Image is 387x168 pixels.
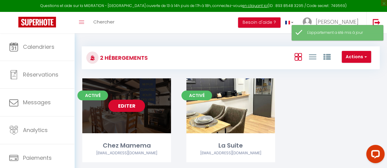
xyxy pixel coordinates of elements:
button: Actions [342,51,371,63]
a: ... [PERSON_NAME] [298,12,366,33]
span: Réservations [23,71,58,78]
span: Calendriers [23,43,54,51]
span: Activé [77,91,108,100]
h3: 2 Hébergements [99,51,148,65]
div: Airbnb [186,150,275,156]
span: Chercher [93,19,114,25]
span: Analytics [23,126,48,134]
a: Vue en Box [294,52,302,62]
div: L'appartement a été mis à jour [307,30,377,36]
div: Airbnb [82,150,171,156]
a: Vue en Liste [309,52,316,62]
img: logout [373,19,380,26]
span: Paiements [23,154,52,162]
a: Vue par Groupe [323,52,330,62]
span: [PERSON_NAME] [316,18,359,26]
img: Super Booking [18,17,56,27]
a: Editer [212,100,249,112]
div: La Suite [186,141,275,150]
a: en cliquant ici [242,3,268,8]
div: Chez Mamema [82,141,171,150]
iframe: LiveChat chat widget [361,142,387,168]
span: Messages [23,98,51,106]
a: Chercher [89,12,119,33]
button: Besoin d'aide ? [238,17,281,28]
span: Activé [181,91,212,100]
img: ... [303,17,312,27]
a: Editer [108,100,145,112]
